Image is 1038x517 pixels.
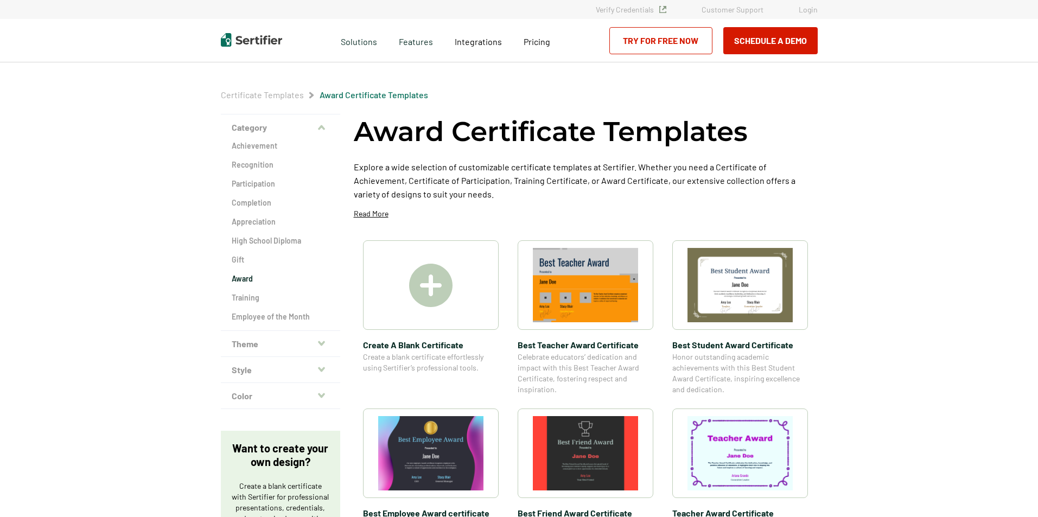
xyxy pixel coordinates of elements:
img: Best Friend Award Certificate​ [533,416,638,490]
a: Try for Free Now [609,27,712,54]
span: Features [399,34,433,47]
span: Best Teacher Award Certificate​ [518,338,653,352]
a: Verify Credentials [596,5,666,14]
div: Breadcrumb [221,90,428,100]
span: Honor outstanding academic achievements with this Best Student Award Certificate, inspiring excel... [672,352,808,395]
span: Pricing [524,36,550,47]
a: Participation [232,178,329,189]
a: Best Student Award Certificate​Best Student Award Certificate​Honor outstanding academic achievem... [672,240,808,395]
button: Theme [221,331,340,357]
a: Award Certificate Templates [320,90,428,100]
button: Style [221,357,340,383]
a: Certificate Templates [221,90,304,100]
p: Read More [354,208,389,219]
button: Color [221,383,340,409]
a: Award [232,273,329,284]
a: Employee of the Month [232,311,329,322]
span: Create a blank certificate effortlessly using Sertifier’s professional tools. [363,352,499,373]
span: Best Student Award Certificate​ [672,338,808,352]
div: Category [221,141,340,331]
a: Customer Support [702,5,763,14]
img: Verified [659,6,666,13]
span: Create A Blank Certificate [363,338,499,352]
a: Best Teacher Award Certificate​Best Teacher Award Certificate​Celebrate educators’ dedication and... [518,240,653,395]
a: Integrations [455,34,502,47]
img: Best Employee Award certificate​ [378,416,483,490]
a: Completion [232,197,329,208]
img: Create A Blank Certificate [409,264,453,307]
span: Integrations [455,36,502,47]
a: High School Diploma [232,235,329,246]
a: Login [799,5,818,14]
a: Achievement [232,141,329,151]
p: Want to create your own design? [232,442,329,469]
a: Gift [232,254,329,265]
img: Teacher Award Certificate [687,416,793,490]
img: Sertifier | Digital Credentialing Platform [221,33,282,47]
button: Category [221,114,340,141]
span: Solutions [341,34,377,47]
a: Recognition [232,159,329,170]
span: Celebrate educators’ dedication and impact with this Best Teacher Award Certificate, fostering re... [518,352,653,395]
a: Training [232,292,329,303]
a: Appreciation [232,216,329,227]
img: Best Teacher Award Certificate​ [533,248,638,322]
p: Explore a wide selection of customizable certificate templates at Sertifier. Whether you need a C... [354,160,818,201]
h1: Award Certificate Templates [354,114,748,149]
img: Best Student Award Certificate​ [687,248,793,322]
a: Pricing [524,34,550,47]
